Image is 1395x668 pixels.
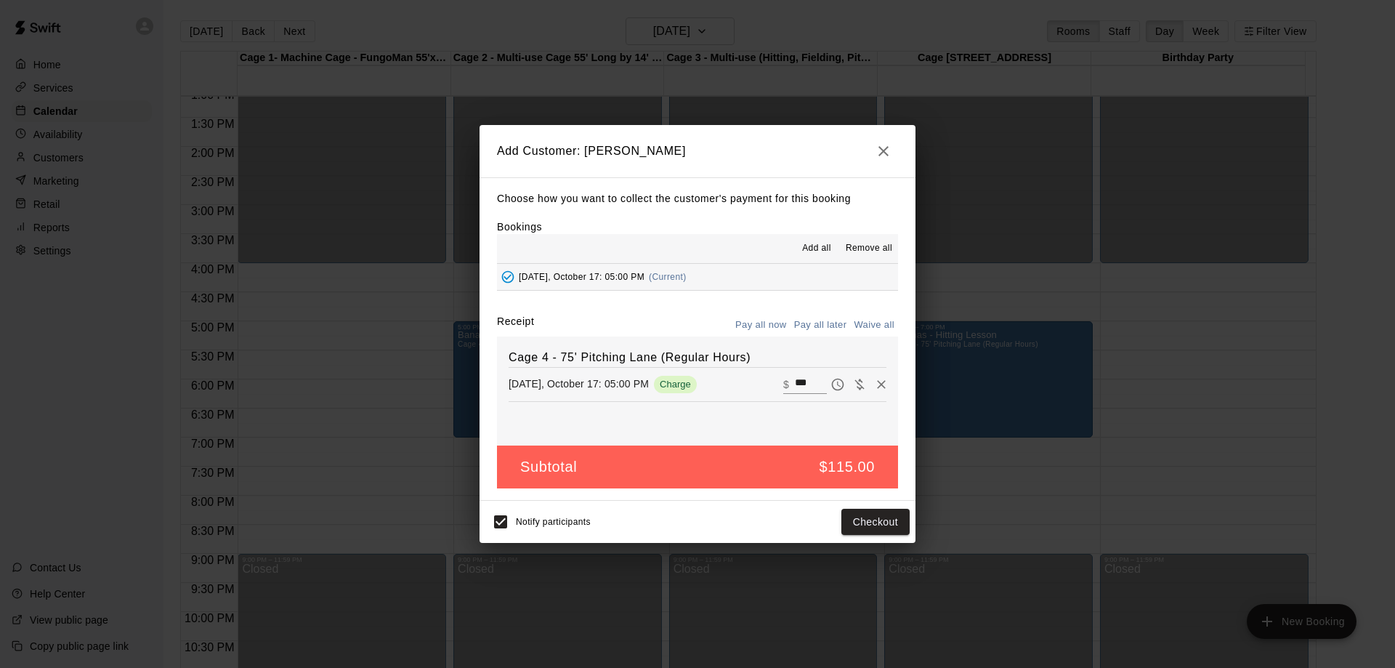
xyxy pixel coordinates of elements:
h5: $115.00 [820,457,876,477]
span: (Current) [649,272,687,282]
button: Remove [870,374,892,395]
button: Pay all now [732,314,790,337]
h6: Cage 4 - 75' Pitching Lane (Regular Hours) [509,348,886,367]
button: Pay all later [790,314,851,337]
button: Add all [793,237,840,260]
span: Remove all [846,241,892,256]
p: Choose how you want to collect the customer's payment for this booking [497,190,898,208]
p: $ [783,377,789,392]
button: Waive all [850,314,898,337]
button: Checkout [841,509,910,536]
span: Waive payment [849,377,870,390]
button: Remove all [840,237,898,260]
span: Charge [654,379,697,390]
h2: Add Customer: [PERSON_NAME] [480,125,915,177]
h5: Subtotal [520,457,577,477]
button: Added - Collect Payment[DATE], October 17: 05:00 PM(Current) [497,264,898,291]
label: Receipt [497,314,534,337]
span: Notify participants [516,517,591,527]
span: Pay later [827,377,849,390]
button: Added - Collect Payment [497,266,519,288]
span: [DATE], October 17: 05:00 PM [519,272,644,282]
label: Bookings [497,221,542,233]
p: [DATE], October 17: 05:00 PM [509,377,649,391]
span: Add all [802,241,831,256]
